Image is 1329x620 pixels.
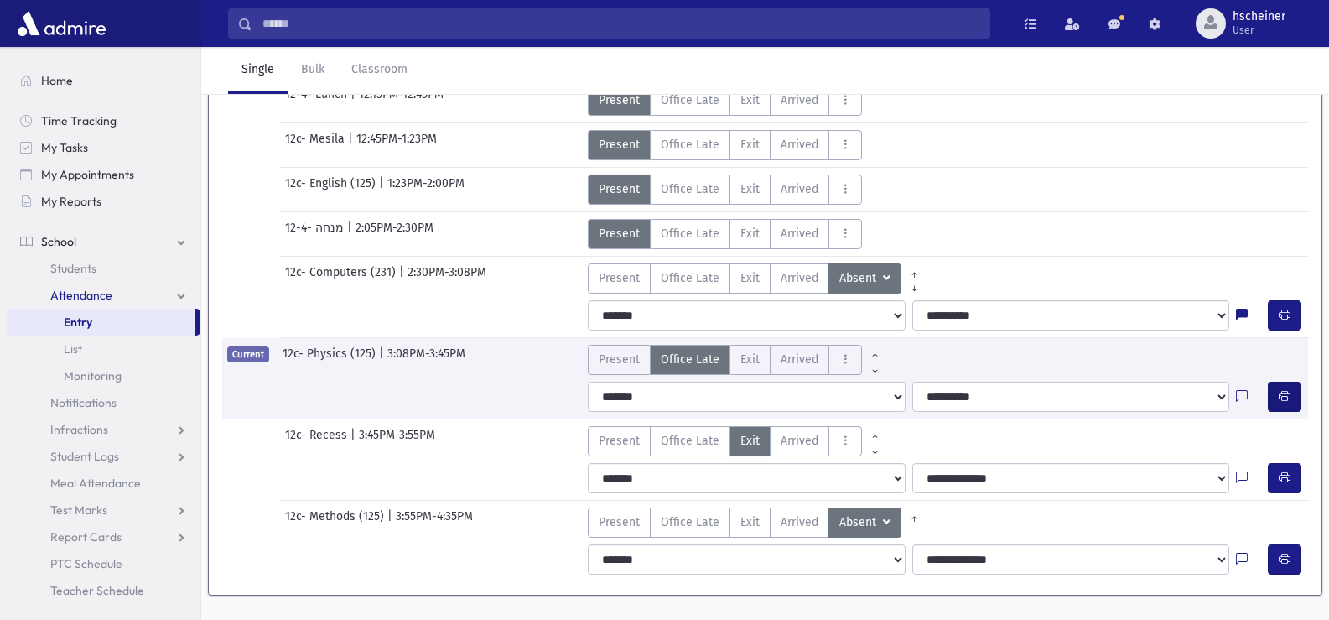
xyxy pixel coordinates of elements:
a: Classroom [338,47,421,94]
a: Monitoring [7,362,200,389]
a: Single [228,47,288,94]
span: | [387,508,396,538]
a: My Appointments [7,161,200,188]
span: Arrived [781,180,818,198]
span: Present [599,351,640,368]
span: Students [50,261,96,276]
img: AdmirePro [13,7,110,40]
div: AttTypes [588,219,862,249]
span: My Appointments [41,167,134,182]
button: Absent [828,263,901,294]
span: Present [599,513,640,531]
span: 12-4- מנחה [285,219,347,249]
span: 12c- Computers (231) [285,263,399,294]
a: List [7,336,200,362]
span: Exit [740,432,760,450]
div: AttTypes [588,86,862,116]
span: | [347,219,356,249]
span: Notifications [50,395,117,410]
span: Infractions [50,422,108,437]
span: 12c- Recess [285,426,350,456]
a: All Prior [862,345,888,358]
span: Teacher Schedule [50,583,144,598]
span: Office Late [661,91,719,109]
span: Exit [740,180,760,198]
span: 12c- Physics (125) [283,345,379,375]
span: Attendance [50,288,112,303]
div: AttTypes [588,130,862,160]
span: Present [599,225,640,242]
span: Current [227,346,269,362]
span: Time Tracking [41,113,117,128]
span: Office Late [661,269,719,287]
span: 1:23PM-2:00PM [387,175,465,205]
a: Notifications [7,389,200,416]
span: My Tasks [41,140,88,155]
a: Student Logs [7,443,200,470]
a: Attendance [7,282,200,309]
span: Arrived [781,91,818,109]
span: Present [599,269,640,287]
span: hscheiner [1233,10,1285,23]
span: 12c- English (125) [285,175,379,205]
span: 2:05PM-2:30PM [356,219,433,249]
span: Exit [740,269,760,287]
span: 12:45PM-1:23PM [356,130,437,160]
span: Office Late [661,136,719,154]
div: AttTypes [588,345,888,375]
a: Test Marks [7,497,200,524]
span: Arrived [781,351,818,368]
div: AttTypes [588,175,862,205]
a: Time Tracking [7,107,200,134]
span: 3:45PM-3:55PM [359,426,435,456]
span: Office Late [661,513,719,531]
span: 2:30PM-3:08PM [408,263,486,294]
span: Report Cards [50,529,122,544]
div: AttTypes [588,508,927,538]
span: | [379,175,387,205]
span: Test Marks [50,503,107,518]
span: Arrived [781,225,818,242]
a: School [7,228,200,255]
span: Office Late [661,225,719,242]
a: Bulk [288,47,338,94]
span: 12c- Methods (125) [285,508,387,538]
a: All Later [862,358,888,372]
span: Exit [740,136,760,154]
span: Office Late [661,180,719,198]
span: Arrived [781,513,818,531]
a: Home [7,67,200,94]
span: Present [599,432,640,450]
span: Absent [839,513,880,532]
span: | [350,86,359,116]
span: Arrived [781,269,818,287]
a: My Tasks [7,134,200,161]
span: 3:55PM-4:35PM [396,508,473,538]
span: Absent [839,269,880,288]
a: Report Cards [7,524,200,550]
span: Home [41,73,73,88]
a: PTC Schedule [7,550,200,577]
span: | [379,345,387,375]
span: Office Late [661,432,719,450]
span: Exit [740,225,760,242]
span: Entry [64,315,92,330]
span: Exit [740,513,760,531]
a: My Reports [7,188,200,215]
span: Exit [740,91,760,109]
span: Present [599,91,640,109]
a: Teacher Schedule [7,577,200,604]
a: Students [7,255,200,282]
span: 12c- Mesila [285,130,348,160]
span: Arrived [781,432,818,450]
span: Exit [740,351,760,368]
div: AttTypes [588,426,888,456]
span: Present [599,180,640,198]
span: 12:15PM-12:45PM [359,86,444,116]
span: User [1233,23,1285,37]
button: Absent [828,508,901,538]
span: Office Late [661,351,719,368]
a: Meal Attendance [7,470,200,497]
a: Infractions [7,416,200,443]
span: Present [599,136,640,154]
